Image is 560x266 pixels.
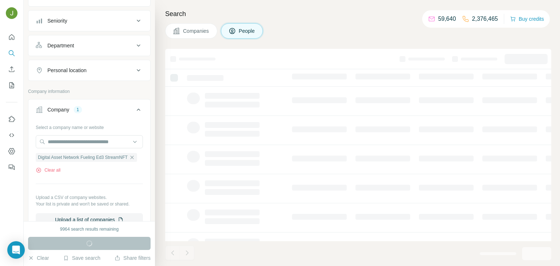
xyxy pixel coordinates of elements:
[47,17,67,24] div: Seniority
[28,37,150,54] button: Department
[6,31,17,44] button: Quick start
[438,15,456,23] p: 59,640
[6,113,17,126] button: Use Surfe on LinkedIn
[239,27,256,35] span: People
[28,12,150,30] button: Seniority
[38,154,128,161] span: Digital Asset Network Fueling Ed3 StreamNFT
[6,79,17,92] button: My lists
[36,213,143,226] button: Upload a list of companies
[47,67,86,74] div: Personal location
[36,167,61,173] button: Clear all
[28,101,150,121] button: Company1
[472,15,498,23] p: 2,376,465
[6,129,17,142] button: Use Surfe API
[74,106,82,113] div: 1
[6,145,17,158] button: Dashboard
[114,254,151,262] button: Share filters
[47,42,74,49] div: Department
[6,7,17,19] img: Avatar
[6,47,17,60] button: Search
[6,63,17,76] button: Enrich CSV
[36,194,143,201] p: Upload a CSV of company websites.
[28,254,49,262] button: Clear
[60,226,119,232] div: 9964 search results remaining
[36,121,143,131] div: Select a company name or website
[510,14,544,24] button: Buy credits
[36,201,143,207] p: Your list is private and won't be saved or shared.
[183,27,210,35] span: Companies
[47,106,69,113] div: Company
[28,88,151,95] p: Company information
[6,161,17,174] button: Feedback
[7,241,25,259] div: Open Intercom Messenger
[63,254,100,262] button: Save search
[28,62,150,79] button: Personal location
[165,9,551,19] h4: Search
